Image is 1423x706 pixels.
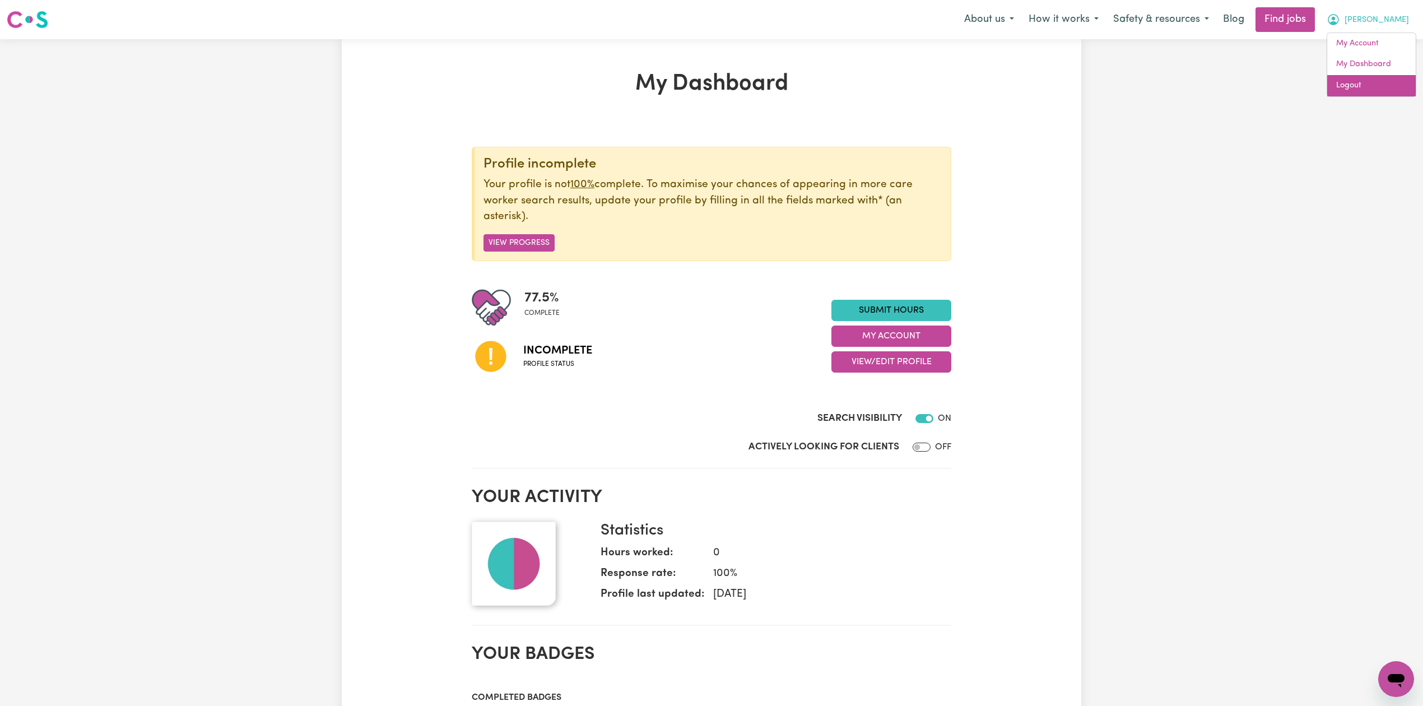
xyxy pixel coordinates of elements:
[1345,14,1409,26] span: [PERSON_NAME]
[938,414,951,423] span: ON
[472,522,556,606] img: Your profile picture
[524,288,569,327] div: Profile completeness: 77.5%
[7,7,48,32] a: Careseekers logo
[817,411,902,426] label: Search Visibility
[483,234,555,252] button: View Progress
[524,308,560,318] span: complete
[1255,7,1315,32] a: Find jobs
[1216,7,1251,32] a: Blog
[935,443,951,452] span: OFF
[472,644,951,665] h2: Your badges
[831,300,951,321] a: Submit Hours
[1319,8,1416,31] button: My Account
[601,587,704,607] dt: Profile last updated:
[570,179,594,190] u: 100%
[1378,661,1414,697] iframe: Button to launch messaging window
[748,440,899,454] label: Actively Looking for Clients
[1106,8,1216,31] button: Safety & resources
[704,545,942,561] dd: 0
[483,156,942,173] div: Profile incomplete
[957,8,1021,31] button: About us
[601,522,942,541] h3: Statistics
[704,587,942,603] dd: [DATE]
[601,566,704,587] dt: Response rate:
[7,10,48,30] img: Careseekers logo
[472,71,951,97] h1: My Dashboard
[523,359,592,369] span: Profile status
[1327,32,1416,97] div: My Account
[831,326,951,347] button: My Account
[483,177,942,225] p: Your profile is not complete. To maximise your chances of appearing in more care worker search re...
[1327,33,1416,54] a: My Account
[1327,54,1416,75] a: My Dashboard
[831,351,951,373] button: View/Edit Profile
[472,693,951,703] h3: Completed badges
[523,342,592,359] span: Incomplete
[1327,75,1416,96] a: Logout
[704,566,942,582] dd: 100 %
[601,545,704,566] dt: Hours worked:
[1021,8,1106,31] button: How it works
[472,487,951,508] h2: Your activity
[524,288,560,308] span: 77.5 %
